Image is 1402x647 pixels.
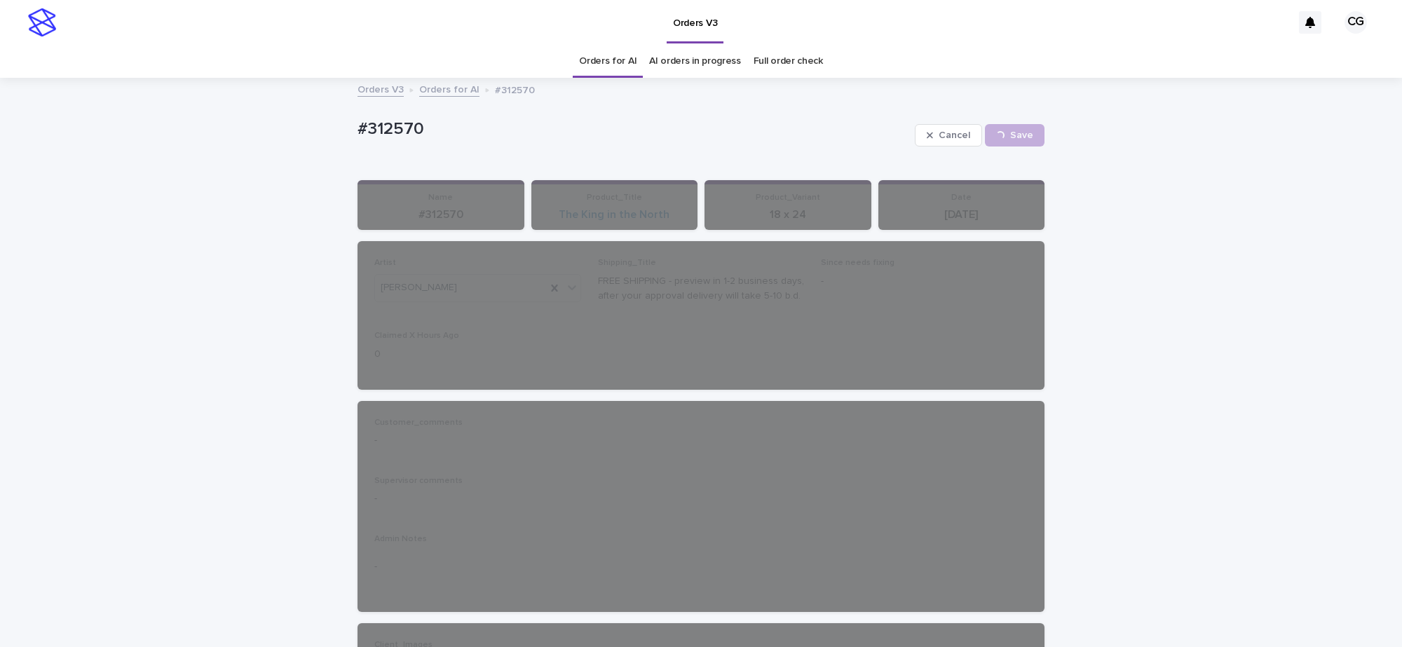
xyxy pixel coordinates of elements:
img: stacker-logo-s-only.png [28,8,56,36]
span: Cancel [939,130,970,140]
a: Full order check [754,45,823,78]
button: Save [985,124,1044,147]
a: Orders for AI [419,81,479,97]
div: CG [1345,11,1367,34]
a: Orders V3 [358,81,404,97]
p: #312570 [358,119,909,139]
p: #312570 [495,81,535,97]
span: Save [1010,130,1033,140]
button: Cancel [915,124,982,147]
a: Orders for AI [579,45,637,78]
a: AI orders in progress [649,45,741,78]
